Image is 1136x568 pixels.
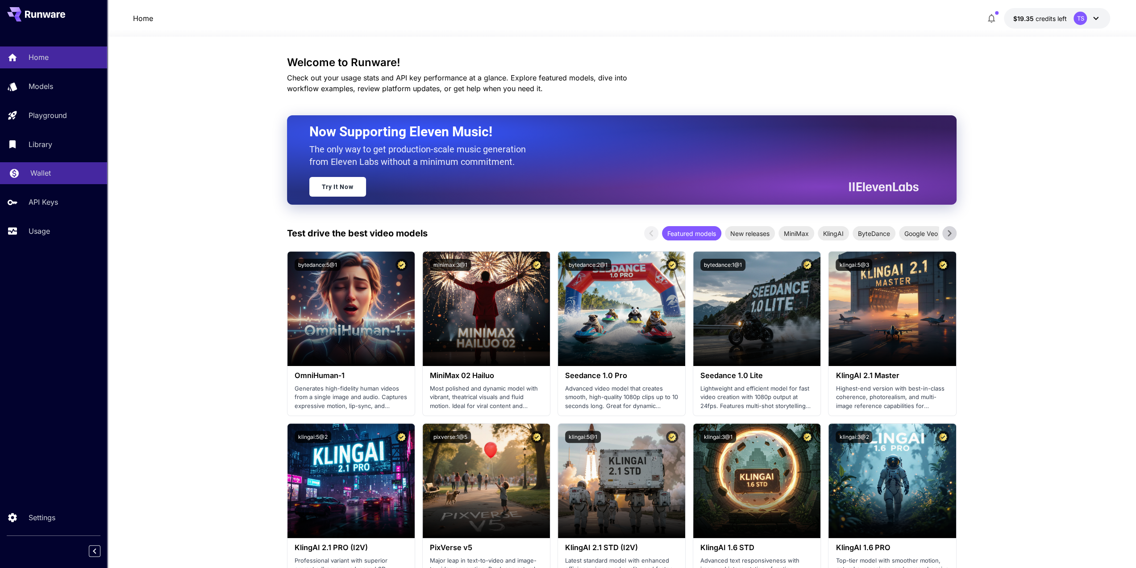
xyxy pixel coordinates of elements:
button: klingai:3@2 [836,431,872,443]
img: alt [693,252,820,366]
img: alt [287,424,415,538]
div: TS [1074,12,1087,25]
span: Google Veo [899,229,943,238]
div: $19.3516 [1013,14,1066,23]
div: KlingAI [818,226,849,240]
div: Featured models [662,226,721,240]
p: Home [29,52,49,63]
p: Usage [29,226,50,236]
p: Most polished and dynamic model with vibrant, theatrical visuals and fluid motion. Ideal for vira... [430,384,543,411]
h3: Seedance 1.0 Pro [565,371,678,380]
h3: Seedance 1.0 Lite [700,371,813,380]
div: Collapse sidebar [96,543,107,559]
h3: KlingAI 2.1 Master [836,371,949,380]
h3: OmniHuman‑1 [295,371,408,380]
h3: PixVerse v5 [430,543,543,552]
p: Settings [29,512,55,523]
span: $19.35 [1013,15,1035,22]
span: Featured models [662,229,721,238]
img: alt [423,424,550,538]
span: New releases [725,229,775,238]
img: alt [828,252,956,366]
img: alt [558,424,685,538]
button: $19.3516TS [1004,8,1110,29]
button: bytedance:2@1 [565,259,611,271]
button: klingai:5@1 [565,431,601,443]
button: Certified Model – Vetted for best performance and includes a commercial license. [395,431,408,443]
p: Models [29,81,53,92]
span: KlingAI [818,229,849,238]
p: Generates high-fidelity human videos from a single image and audio. Captures expressive motion, l... [295,384,408,411]
h3: MiniMax 02 Hailuo [430,371,543,380]
p: Library [29,139,52,150]
h3: KlingAI 2.1 PRO (I2V) [295,543,408,552]
button: bytedance:1@1 [700,259,745,271]
p: Highest-end version with best-in-class coherence, photorealism, and multi-image reference capabil... [836,384,949,411]
div: New releases [725,226,775,240]
img: alt [423,252,550,366]
p: Advanced video model that creates smooth, high-quality 1080p clips up to 10 seconds long. Great f... [565,384,678,411]
span: ByteDance [853,229,895,238]
button: Certified Model – Vetted for best performance and includes a commercial license. [801,259,813,271]
button: klingai:3@1 [700,431,736,443]
button: Certified Model – Vetted for best performance and includes a commercial license. [937,431,949,443]
img: alt [828,424,956,538]
p: Test drive the best video models [287,227,428,240]
button: pixverse:1@5 [430,431,471,443]
img: alt [287,252,415,366]
h2: Now Supporting Eleven Music! [309,123,912,140]
img: alt [558,252,685,366]
button: Certified Model – Vetted for best performance and includes a commercial license. [395,259,408,271]
p: Wallet [30,168,51,178]
button: Certified Model – Vetted for best performance and includes a commercial license. [801,431,813,443]
button: Certified Model – Vetted for best performance and includes a commercial license. [531,431,543,443]
a: Home [133,13,153,24]
span: MiniMax [778,229,814,238]
button: Certified Model – Vetted for best performance and includes a commercial license. [531,259,543,271]
p: API Keys [29,197,58,207]
p: Playground [29,110,67,121]
nav: breadcrumb [133,13,153,24]
span: Check out your usage stats and API key performance at a glance. Explore featured models, dive int... [287,73,627,93]
button: Certified Model – Vetted for best performance and includes a commercial license. [937,259,949,271]
button: klingai:5@2 [295,431,331,443]
p: The only way to get production-scale music generation from Eleven Labs without a minimum commitment. [309,143,533,168]
button: bytedance:5@1 [295,259,341,271]
button: klingai:5@3 [836,259,872,271]
button: Certified Model – Vetted for best performance and includes a commercial license. [666,259,678,271]
p: Lightweight and efficient model for fast video creation with 1080p output at 24fps. Features mult... [700,384,813,411]
h3: KlingAI 2.1 STD (I2V) [565,543,678,552]
img: alt [693,424,820,538]
span: credits left [1035,15,1066,22]
div: Google Veo [899,226,943,240]
h3: KlingAI 1.6 PRO [836,543,949,552]
h3: Welcome to Runware! [287,56,957,69]
a: Try It Now [309,177,366,197]
div: MiniMax [778,226,814,240]
button: Collapse sidebar [89,545,100,557]
h3: KlingAI 1.6 STD [700,543,813,552]
button: Certified Model – Vetted for best performance and includes a commercial license. [666,431,678,443]
div: ByteDance [853,226,895,240]
button: minimax:3@1 [430,259,471,271]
